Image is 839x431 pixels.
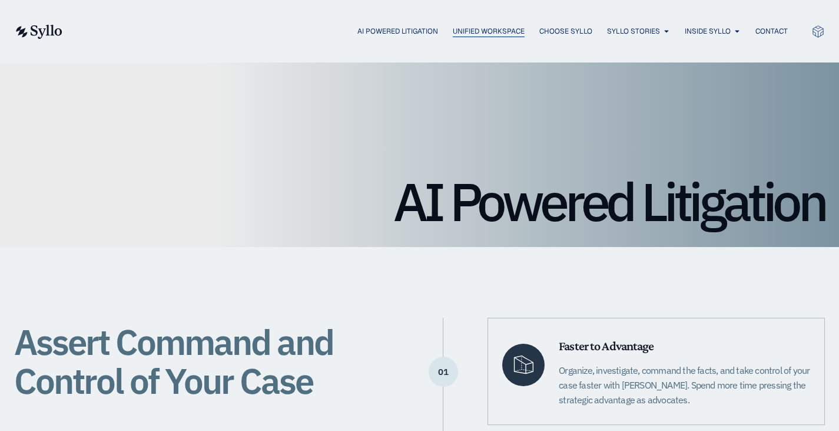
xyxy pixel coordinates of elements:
p: Organize, investigate, command the facts, and take control of your case faster with [PERSON_NAME]... [559,363,810,407]
p: 01 [429,371,458,373]
a: Inside Syllo [685,26,731,37]
img: syllo [14,25,62,39]
h1: AI Powered Litigation [14,175,825,228]
a: Choose Syllo [539,26,592,37]
span: Faster to Advantage [559,338,654,353]
a: Syllo Stories [607,26,660,37]
a: Unified Workspace [453,26,525,37]
a: AI Powered Litigation [357,26,438,37]
div: Menu Toggle [86,26,788,37]
a: Contact [755,26,788,37]
span: Assert Command and Control of Your Case [14,318,333,404]
nav: Menu [86,26,788,37]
